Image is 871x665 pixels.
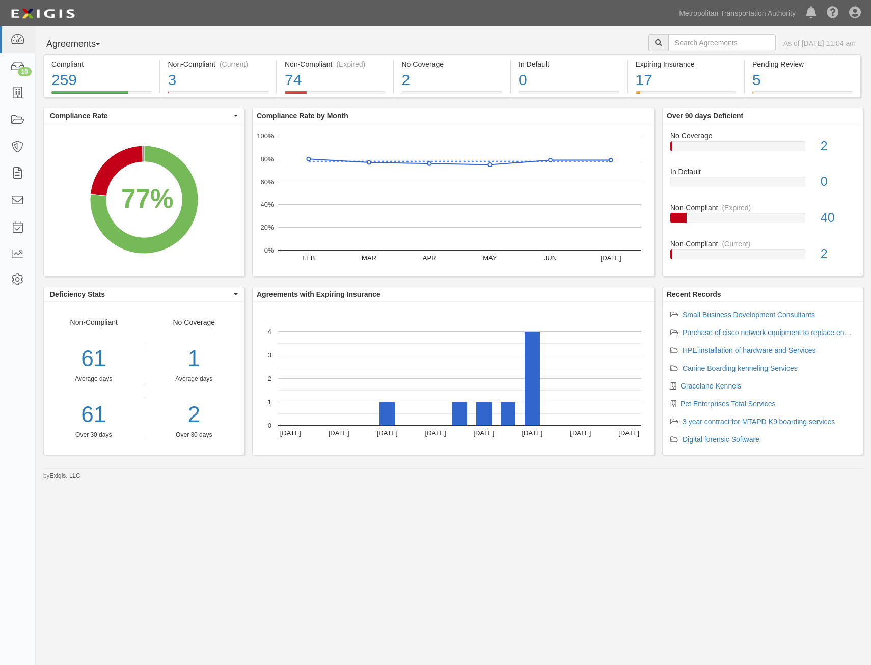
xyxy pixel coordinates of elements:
div: 259 [51,69,152,91]
text: [DATE] [377,429,398,437]
div: No Coverage [663,131,863,141]
a: No Coverage2 [394,91,510,99]
text: JUN [544,254,557,262]
a: Expiring Insurance17 [628,91,744,99]
a: Non-Compliant(Expired)40 [670,203,855,239]
img: Logo [8,5,78,23]
svg: A chart. [253,123,654,276]
text: [DATE] [618,429,639,437]
text: [DATE] [280,429,301,437]
text: [DATE] [425,429,446,437]
div: Non-Compliant (Current) [168,59,269,69]
input: Search Agreements [668,34,776,51]
a: Non-Compliant(Expired)74 [277,91,393,99]
a: Exigis, LLC [50,472,80,479]
div: 5 [752,69,853,91]
text: 0 [268,422,271,429]
div: No Coverage [144,317,244,439]
a: HPE installation of hardware and Services [683,346,815,354]
div: 2 [402,69,503,91]
a: 61 [44,399,144,431]
text: FEB [302,254,315,262]
a: No Coverage2 [670,131,855,167]
text: [DATE] [473,429,494,437]
div: 77% [121,180,174,217]
div: In Default [519,59,619,69]
text: [DATE] [601,254,621,262]
div: Compliant [51,59,152,69]
div: 61 [44,343,144,375]
text: 1 [268,398,271,406]
div: As of [DATE] 11:04 am [783,38,856,48]
b: Agreements with Expiring Insurance [257,290,380,298]
a: Gracelane Kennels [681,382,741,390]
a: Non-Compliant(Current)2 [670,239,855,267]
div: (Expired) [336,59,365,69]
a: Metropolitan Transportation Authority [674,3,801,23]
text: 20% [260,224,274,231]
div: 3 [168,69,269,91]
div: (Current) [722,239,750,249]
text: 0% [264,246,274,254]
text: MAR [362,254,376,262]
div: Pending Review [752,59,853,69]
div: Non-Compliant (Expired) [285,59,386,69]
div: 2 [813,137,863,155]
a: 3 year contract for MTAPD K9 boarding services [683,418,835,426]
div: Over 30 days [152,431,237,439]
b: Over 90 days Deficient [667,112,743,120]
div: 1 [152,343,237,375]
text: 40% [260,201,274,208]
a: In Default0 [670,167,855,203]
a: Pet Enterprises Total Services [681,400,776,408]
a: Non-Compliant(Current)3 [160,91,277,99]
div: 0 [519,69,619,91]
div: Non-Compliant [663,203,863,213]
text: APR [423,254,437,262]
div: In Default [663,167,863,177]
div: Over 30 days [44,431,144,439]
text: 3 [268,351,271,359]
text: 80% [260,155,274,163]
div: Average days [152,375,237,383]
text: 60% [260,178,274,185]
span: Deficiency Stats [50,289,231,299]
div: 74 [285,69,386,91]
text: 4 [268,328,271,336]
div: Average days [44,375,144,383]
a: Pending Review5 [745,91,861,99]
i: Help Center - Complianz [827,7,839,19]
div: Non-Compliant [44,317,144,439]
a: Digital forensic Software [683,435,759,444]
text: 2 [268,375,271,382]
a: In Default0 [511,91,627,99]
text: [DATE] [522,429,542,437]
text: 100% [257,132,274,140]
div: (Expired) [722,203,751,213]
svg: A chart. [44,123,244,276]
text: [DATE] [570,429,591,437]
div: 0 [813,173,863,191]
button: Agreements [43,34,120,54]
button: Compliance Rate [44,108,244,123]
small: by [43,472,80,480]
b: Recent Records [667,290,721,298]
button: Deficiency Stats [44,287,244,301]
b: Compliance Rate by Month [257,112,348,120]
div: 2 [813,245,863,263]
a: 2 [152,399,237,431]
div: (Current) [220,59,248,69]
a: Canine Boarding kenneling Services [683,364,798,372]
div: 10 [18,67,32,76]
div: 40 [813,209,863,227]
a: Compliant259 [43,91,159,99]
div: 17 [636,69,737,91]
div: No Coverage [402,59,503,69]
svg: A chart. [253,302,654,455]
text: MAY [483,254,497,262]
